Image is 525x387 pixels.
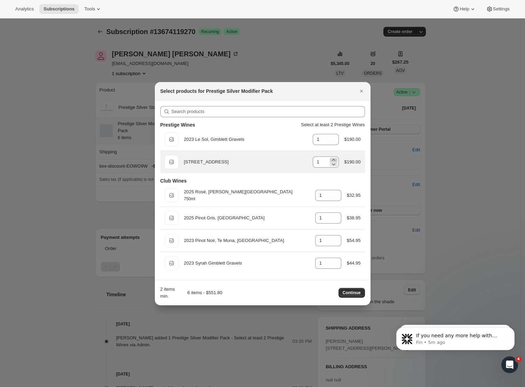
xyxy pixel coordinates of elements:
[344,136,361,143] div: $190.00
[184,215,310,221] div: 2025 Pinot Gris, [GEOGRAPHIC_DATA]
[184,159,307,166] div: [STREET_ADDRESS]
[84,6,95,12] span: Tools
[43,6,74,12] span: Subscriptions
[344,159,361,166] div: $190.00
[160,121,195,128] h3: Prestige Wines
[184,260,310,267] div: 2023 Syrah Gimblett Gravels
[357,86,366,96] button: Close
[180,289,222,296] div: 6 items - $551.80
[80,4,106,14] button: Tools
[448,4,480,14] button: Help
[347,192,361,199] div: $32.95
[184,188,310,195] div: 2025 Rosé, [PERSON_NAME][GEOGRAPHIC_DATA]
[347,260,361,267] div: $44.95
[339,288,365,298] button: Continue
[184,136,307,143] div: 2023 Le Sol, Gimblett Gravels
[343,290,361,296] span: Continue
[386,313,525,368] iframe: Intercom notifications message
[347,237,361,244] div: $54.95
[460,6,469,12] span: Help
[493,6,510,12] span: Settings
[11,4,38,14] button: Analytics
[184,237,310,244] div: 2023 Pinot Noir, Te Muna, [GEOGRAPHIC_DATA]
[15,6,34,12] span: Analytics
[501,356,518,373] iframe: Intercom live chat
[184,196,196,201] small: 750ml
[160,88,273,95] h2: Select products for Prestige Silver Modifier Pack
[482,4,514,14] button: Settings
[347,215,361,221] div: $38.95
[160,177,187,184] h3: Club Wines
[301,121,365,128] p: Select at least 2 Prestige Wines
[172,106,365,117] input: Search products
[160,286,177,300] div: 2 items min.
[39,4,79,14] button: Subscriptions
[516,356,521,362] span: 4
